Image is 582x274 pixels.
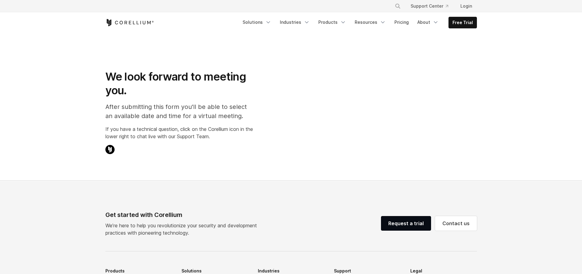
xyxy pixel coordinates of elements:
a: About [414,17,442,28]
div: Navigation Menu [239,17,477,28]
a: Free Trial [449,17,477,28]
div: Navigation Menu [387,1,477,12]
p: We’re here to help you revolutionize your security and development practices with pioneering tech... [105,222,262,236]
a: Industries [276,17,313,28]
a: Support Center [406,1,453,12]
img: Corellium Chat Icon [105,145,115,154]
div: Get started with Corellium [105,210,262,219]
a: Solutions [239,17,275,28]
a: Pricing [391,17,412,28]
a: Contact us [435,216,477,231]
a: Login [456,1,477,12]
a: Request a trial [381,216,431,231]
p: If you have a technical question, click on the Corellium icon in the lower right to chat live wit... [105,125,253,140]
a: Resources [351,17,390,28]
a: Corellium Home [105,19,154,26]
h1: We look forward to meeting you. [105,70,253,97]
p: After submitting this form you'll be able to select an available date and time for a virtual meet... [105,102,253,121]
button: Search [392,1,403,12]
a: Products [315,17,350,28]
